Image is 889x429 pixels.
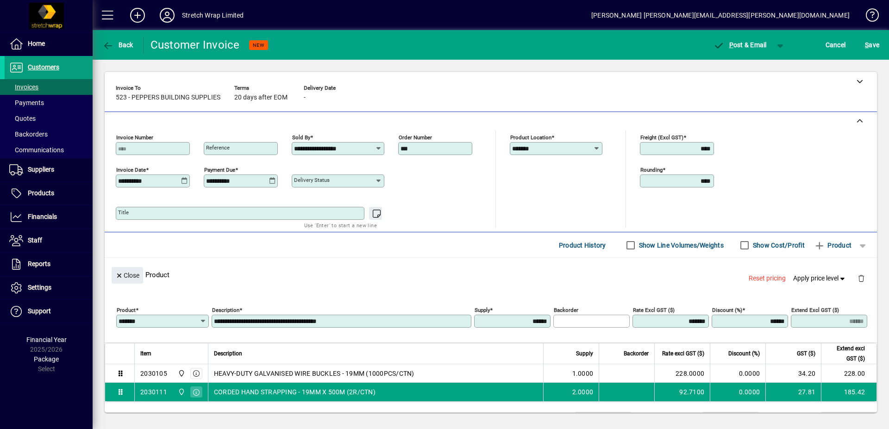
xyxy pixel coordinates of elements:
[152,7,182,24] button: Profile
[865,41,869,49] span: S
[572,369,594,378] span: 1.0000
[206,144,230,151] mat-label: Reference
[28,189,54,197] span: Products
[821,412,877,423] td: 413.42
[102,41,133,49] span: Back
[9,131,48,138] span: Backorders
[116,94,220,101] span: 523 - PEPPERS BUILDING SUPPLIES
[175,387,186,397] span: SWL-AKL
[475,307,490,313] mat-label: Supply
[708,37,771,53] button: Post & Email
[140,387,167,397] div: 2030111
[34,355,59,363] span: Package
[214,348,242,359] span: Description
[766,412,821,423] td: GST exclusive
[5,205,93,229] a: Financials
[745,270,789,287] button: Reset pricing
[559,238,606,253] span: Product History
[793,274,847,283] span: Apply price level
[809,237,856,254] button: Product
[204,167,235,173] mat-label: Payment due
[823,37,848,53] button: Cancel
[791,307,839,313] mat-label: Extend excl GST ($)
[28,236,42,244] span: Staff
[5,79,93,95] a: Invoices
[28,307,51,315] span: Support
[214,387,376,397] span: CORDED HAND STRAPPING - 19MM X 500M (2R/CTN)
[399,134,432,141] mat-label: Order number
[591,8,850,23] div: [PERSON_NAME] [PERSON_NAME][EMAIL_ADDRESS][PERSON_NAME][DOMAIN_NAME]
[660,387,704,397] div: 92.7100
[850,274,872,282] app-page-header-button: Delete
[182,8,244,23] div: Stretch Wrap Limited
[5,158,93,181] a: Suppliers
[5,126,93,142] a: Backorders
[572,387,594,397] span: 2.0000
[5,229,93,252] a: Staff
[212,307,239,313] mat-label: Description
[140,348,151,359] span: Item
[253,42,264,48] span: NEW
[662,348,704,359] span: Rate excl GST ($)
[175,368,186,379] span: SWL-AKL
[28,284,51,291] span: Settings
[710,364,765,383] td: 0.0000
[5,95,93,111] a: Payments
[28,260,50,267] span: Reports
[826,37,846,52] span: Cancel
[9,83,38,91] span: Invoices
[5,111,93,126] a: Quotes
[850,267,872,289] button: Delete
[554,307,578,313] mat-label: Backorder
[865,37,879,52] span: ave
[749,274,786,283] span: Reset pricing
[9,115,36,122] span: Quotes
[638,412,703,423] td: Freight (excl GST)
[304,220,377,230] mat-hint: Use 'Enter' to start a new line
[5,253,93,276] a: Reports
[28,166,54,173] span: Suppliers
[710,383,765,401] td: 0.0000
[660,369,704,378] div: 228.0000
[728,348,760,359] span: Discount (%)
[28,213,57,220] span: Financials
[821,364,876,383] td: 228.00
[28,40,45,47] span: Home
[28,63,59,71] span: Customers
[765,383,821,401] td: 27.81
[5,276,93,299] a: Settings
[555,237,610,254] button: Product History
[510,134,551,141] mat-label: Product location
[100,37,136,53] button: Back
[5,182,93,205] a: Products
[118,209,129,216] mat-label: Title
[123,7,152,24] button: Add
[827,343,865,364] span: Extend excl GST ($)
[765,364,821,383] td: 34.20
[576,348,593,359] span: Supply
[797,348,815,359] span: GST ($)
[294,177,330,183] mat-label: Delivery status
[234,94,288,101] span: 20 days after EOM
[93,37,144,53] app-page-header-button: Back
[150,37,240,52] div: Customer Invoice
[26,336,67,343] span: Financial Year
[713,41,767,49] span: ost & Email
[637,241,724,250] label: Show Line Volumes/Weights
[5,300,93,323] a: Support
[703,412,758,423] td: 0.00
[789,270,851,287] button: Apply price level
[729,41,733,49] span: P
[109,271,145,279] app-page-header-button: Close
[116,167,146,173] mat-label: Invoice date
[115,268,139,283] span: Close
[575,412,631,423] td: 0.0000 M³
[859,2,877,32] a: Knowledge Base
[140,369,167,378] div: 2030105
[9,99,44,106] span: Payments
[712,307,742,313] mat-label: Discount (%)
[751,241,805,250] label: Show Cost/Profit
[640,167,663,173] mat-label: Rounding
[105,258,877,292] div: Product
[624,348,649,359] span: Backorder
